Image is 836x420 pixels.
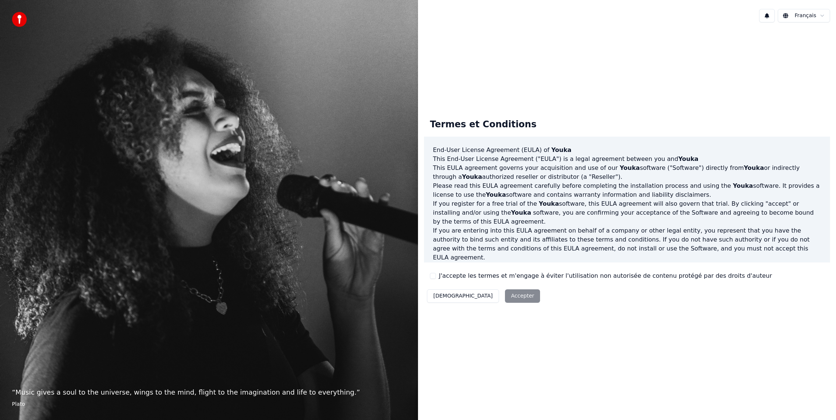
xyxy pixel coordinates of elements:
[427,289,499,303] button: [DEMOGRAPHIC_DATA]
[433,262,821,298] p: This EULA agreement shall apply only to the Software supplied by herewith regardless of whether o...
[744,164,764,171] span: Youka
[12,12,27,27] img: youka
[433,199,821,226] p: If you register for a free trial of the software, this EULA agreement will also govern that trial...
[551,146,571,153] span: Youka
[433,226,821,262] p: If you are entering into this EULA agreement on behalf of a company or other legal entity, you re...
[486,191,506,198] span: Youka
[433,155,821,164] p: This End-User License Agreement ("EULA") is a legal agreement between you and
[733,182,753,189] span: Youka
[678,155,698,162] span: Youka
[433,164,821,181] p: This EULA agreement governs your acquisition and use of our software ("Software") directly from o...
[620,164,640,171] span: Youka
[424,113,542,137] div: Termes et Conditions
[439,271,772,280] label: J'accepte les termes et m'engage à éviter l'utilisation non autorisée de contenu protégé par des ...
[462,173,482,180] span: Youka
[12,401,406,408] footer: Plato
[433,181,821,199] p: Please read this EULA agreement carefully before completing the installation process and using th...
[539,200,559,207] span: Youka
[511,209,531,216] span: Youka
[433,146,821,155] h3: End-User License Agreement (EULA) of
[12,387,406,398] p: “ Music gives a soul to the universe, wings to the mind, flight to the imagination and life to ev...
